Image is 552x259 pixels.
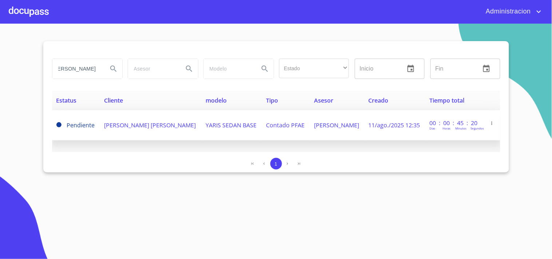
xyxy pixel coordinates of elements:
[56,96,77,104] span: Estatus
[206,121,257,129] span: YARIS SEDAN BASE
[314,121,359,129] span: [PERSON_NAME]
[369,121,420,129] span: 11/ago./2025 12:35
[430,96,465,104] span: Tiempo total
[104,96,123,104] span: Cliente
[480,6,543,17] button: account of current user
[52,59,102,79] input: search
[279,59,349,78] div: ​
[471,126,484,130] p: Segundos
[314,96,333,104] span: Asesor
[430,126,436,130] p: Dias
[456,126,467,130] p: Minutos
[430,119,479,127] p: 00 : 00 : 45 : 20
[256,60,274,77] button: Search
[275,161,277,167] span: 1
[443,126,451,130] p: Horas
[266,121,305,129] span: Contado PFAE
[204,59,253,79] input: search
[104,121,196,129] span: [PERSON_NAME] [PERSON_NAME]
[128,59,178,79] input: search
[56,122,61,127] span: Pendiente
[270,158,282,170] button: 1
[480,6,535,17] span: Administracion
[206,96,227,104] span: modelo
[105,60,122,77] button: Search
[369,96,389,104] span: Creado
[67,121,95,129] span: Pendiente
[266,96,278,104] span: Tipo
[180,60,198,77] button: Search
